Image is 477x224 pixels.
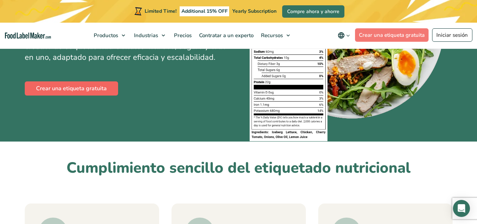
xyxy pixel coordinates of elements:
a: Iniciar sesión [432,28,472,42]
h2: Cumplimiento sencillo del etiquetado nutricional [25,159,453,178]
a: Crear una etiqueta gratuita [355,28,429,42]
span: Limited Time! [145,8,176,15]
a: Compre ahora y ahorre [282,5,344,18]
span: Contratar a un experto [197,32,254,39]
a: Precios [170,23,194,48]
a: Recursos [257,23,293,48]
span: Industrias [132,32,159,39]
span: Yearly Subscription [232,8,277,15]
span: Additional 15% OFF [180,6,229,16]
span: Productos [92,32,119,39]
a: Industrias [130,23,169,48]
a: Contratar a un experto [196,23,256,48]
a: Crear una etiqueta gratuita [25,81,118,96]
div: Open Intercom Messenger [453,200,470,217]
span: Precios [172,32,192,39]
a: Productos [90,23,129,48]
span: Recursos [259,32,284,39]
